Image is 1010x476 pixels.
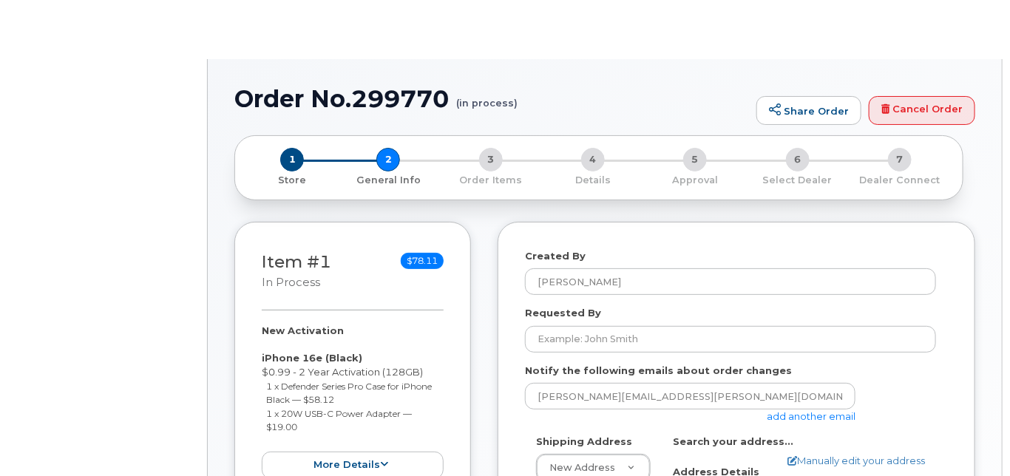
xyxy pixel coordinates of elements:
[262,352,362,364] strong: iPhone 16e (Black)
[234,86,749,112] h1: Order No.299770
[525,306,601,320] label: Requested By
[280,148,304,171] span: 1
[536,435,632,449] label: Shipping Address
[549,462,615,473] span: New Address
[456,86,518,109] small: (in process)
[525,364,792,378] label: Notify the following emails about order changes
[262,276,320,289] small: in process
[267,408,413,433] small: 1 x 20W USB-C Power Adapter — $19.00
[767,410,855,422] a: add another email
[262,253,331,290] h3: Item #1
[787,454,925,468] a: Manually edit your address
[525,249,586,263] label: Created By
[869,96,975,126] a: Cancel Order
[262,324,344,336] strong: New Activation
[247,171,337,187] a: 1 Store
[401,253,444,269] span: $78.11
[267,381,433,406] small: 1 x Defender Series Pro Case for iPhone Black — $58.12
[673,435,793,449] label: Search your address...
[756,96,861,126] a: Share Order
[525,383,855,409] input: Example: john@appleseed.com
[525,326,936,353] input: Example: John Smith
[253,174,331,187] p: Store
